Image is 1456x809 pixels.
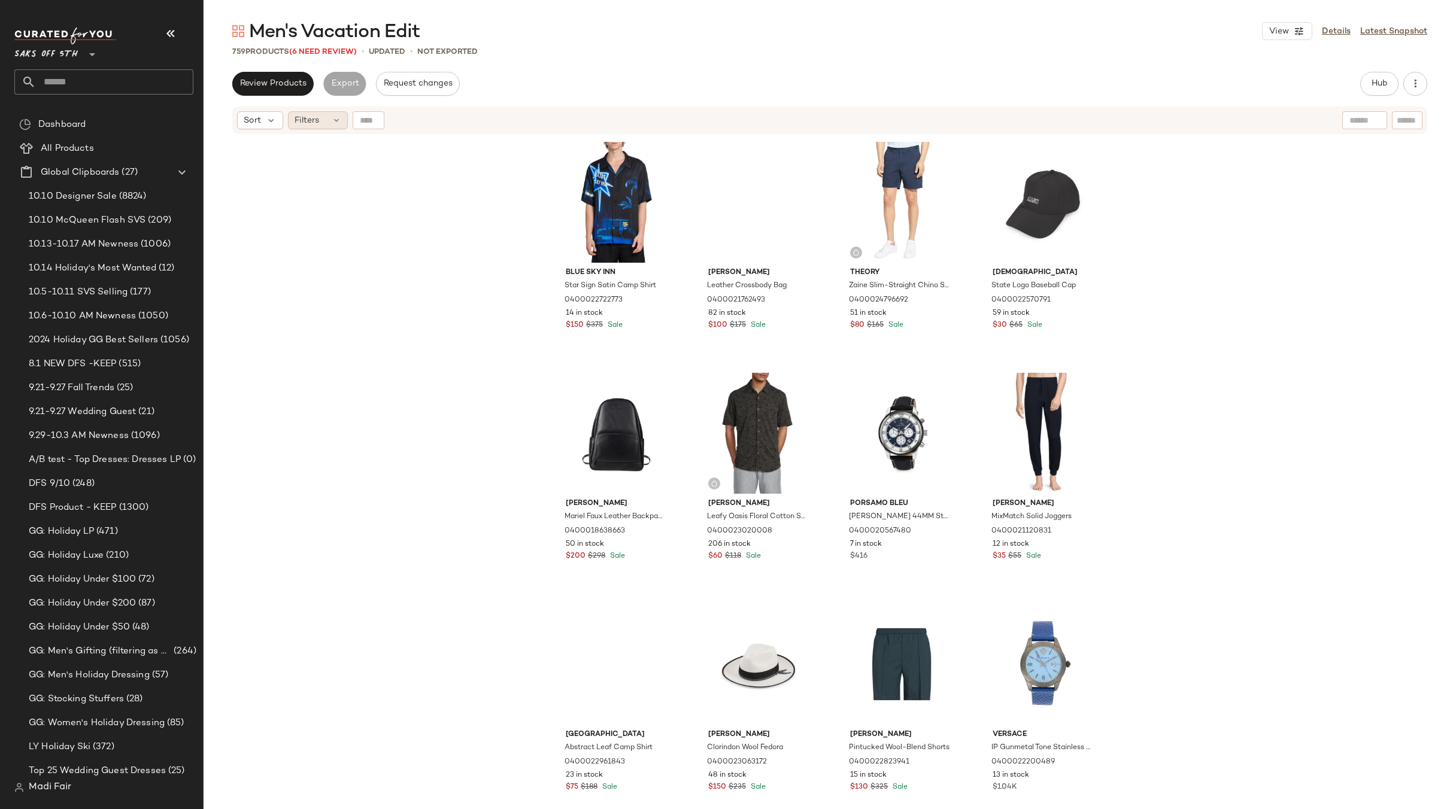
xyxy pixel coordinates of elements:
[138,238,171,251] span: (1006)
[38,118,86,132] span: Dashboard
[29,740,90,754] span: LY Holiday Ski
[707,743,783,753] span: Clorindon Wool Fedora
[991,526,1051,537] span: 0400021120831
[565,281,656,291] span: Star Sign Satin Camp Shirt
[983,604,1103,725] img: 0400022200489_GUNMETAL
[841,142,961,263] img: 0400024796692_BALTICBLUE
[890,783,908,791] span: Sale
[136,405,154,419] span: (21)
[1269,27,1289,37] span: View
[29,621,130,634] span: GG: Holiday Under $50
[29,780,71,795] span: Madi Fair
[556,373,677,494] img: 0400018638663_JETBLACK
[383,79,453,89] span: Request changes
[362,45,364,58] span: •
[232,25,244,37] img: svg%3e
[70,477,95,491] span: (248)
[565,295,623,306] span: 0400022722773
[850,320,864,331] span: $80
[850,782,868,793] span: $130
[145,214,171,227] span: (209)
[850,770,887,781] span: 15 in stock
[136,597,155,610] span: (87)
[849,512,950,522] span: [PERSON_NAME] 44MM Stainless Steel & Leather Strap Chronograph Watch
[417,46,478,58] p: Not Exported
[850,729,951,740] span: [PERSON_NAME]
[369,46,405,58] p: updated
[1009,320,1023,331] span: $65
[983,373,1103,494] img: 0400021120831_DARKBLUE
[850,308,887,319] span: 51 in stock
[588,551,605,562] span: $298
[29,405,136,419] span: 9.21-9.27 Wedding Guest
[129,429,160,443] span: (1096)
[29,309,136,323] span: 10.6-10.10 AM Newness
[605,321,623,329] span: Sale
[993,551,1006,562] span: $35
[565,526,625,537] span: 0400018638663
[850,539,882,550] span: 7 in stock
[90,740,114,754] span: (372)
[730,320,746,331] span: $175
[128,285,151,299] span: (177)
[886,321,903,329] span: Sale
[991,281,1076,291] span: State Logo Baseball Cap
[566,539,604,550] span: 50 in stock
[566,729,667,740] span: [GEOGRAPHIC_DATA]
[249,20,420,44] span: Men's Vacation Edit
[29,764,166,778] span: Top 25 Wedding Guest Dresses
[119,166,138,180] span: (27)
[565,757,625,768] span: 0400022961843
[744,552,761,560] span: Sale
[708,308,746,319] span: 82 in stock
[156,261,175,275] span: (12)
[707,526,772,537] span: 0400023020008
[1322,25,1351,38] a: Details
[983,142,1103,263] img: 0400022570791_BLACK
[708,551,723,562] span: $60
[232,72,314,96] button: Review Products
[748,321,766,329] span: Sale
[565,743,653,753] span: Abstract Leaf Camp Shirt
[991,743,1093,753] span: IP Gunmetal Tone Stainless Steel & Leather Strap Watch/41MM
[158,333,189,347] span: (1056)
[993,782,1017,793] span: $1.04K
[849,281,950,291] span: Zaine Slim-Straight Chino Shorts
[117,501,149,515] span: (1300)
[991,512,1072,522] span: MixMatch Solid Joggers
[29,214,145,227] span: 10.10 McQueen Flash SVS
[29,716,165,730] span: GG: Women's Holiday Dressing
[165,716,184,730] span: (85)
[566,320,584,331] span: $150
[707,512,808,522] span: Leafy Oasis Floral Cotton Shirt
[566,267,667,278] span: Blue Sky Inn
[14,783,24,792] img: svg%3e
[14,41,78,62] span: Saks OFF 5TH
[729,782,746,793] span: $235
[376,72,460,96] button: Request changes
[707,281,787,291] span: Leather Crossbody Bag
[29,597,136,610] span: GG: Holiday Under $200
[849,743,950,753] span: Pintucked Wool-Blend Shorts
[181,453,196,467] span: (0)
[29,525,94,539] span: GG: Holiday LP
[29,238,138,251] span: 10.13-10.17 AM Newness
[41,166,119,180] span: Global Clipboards
[29,190,117,203] span: 10.10 Designer Sale
[991,295,1051,306] span: 0400022570791
[711,480,718,487] img: svg%3e
[993,498,1094,509] span: [PERSON_NAME]
[708,729,809,740] span: [PERSON_NAME]
[566,782,578,793] span: $75
[29,644,171,658] span: GG: Men's Gifting (filtering as women's)
[1360,25,1427,38] a: Latest Snapshot
[993,320,1007,331] span: $30
[870,782,888,793] span: $325
[556,142,677,263] img: 0400022722773_ALLOVERPRINT
[1360,72,1399,96] button: Hub
[232,48,245,56] span: 759
[1371,79,1388,89] span: Hub
[748,783,766,791] span: Sale
[41,142,94,156] span: All Products
[29,285,128,299] span: 10.5-10.11 SVS Selling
